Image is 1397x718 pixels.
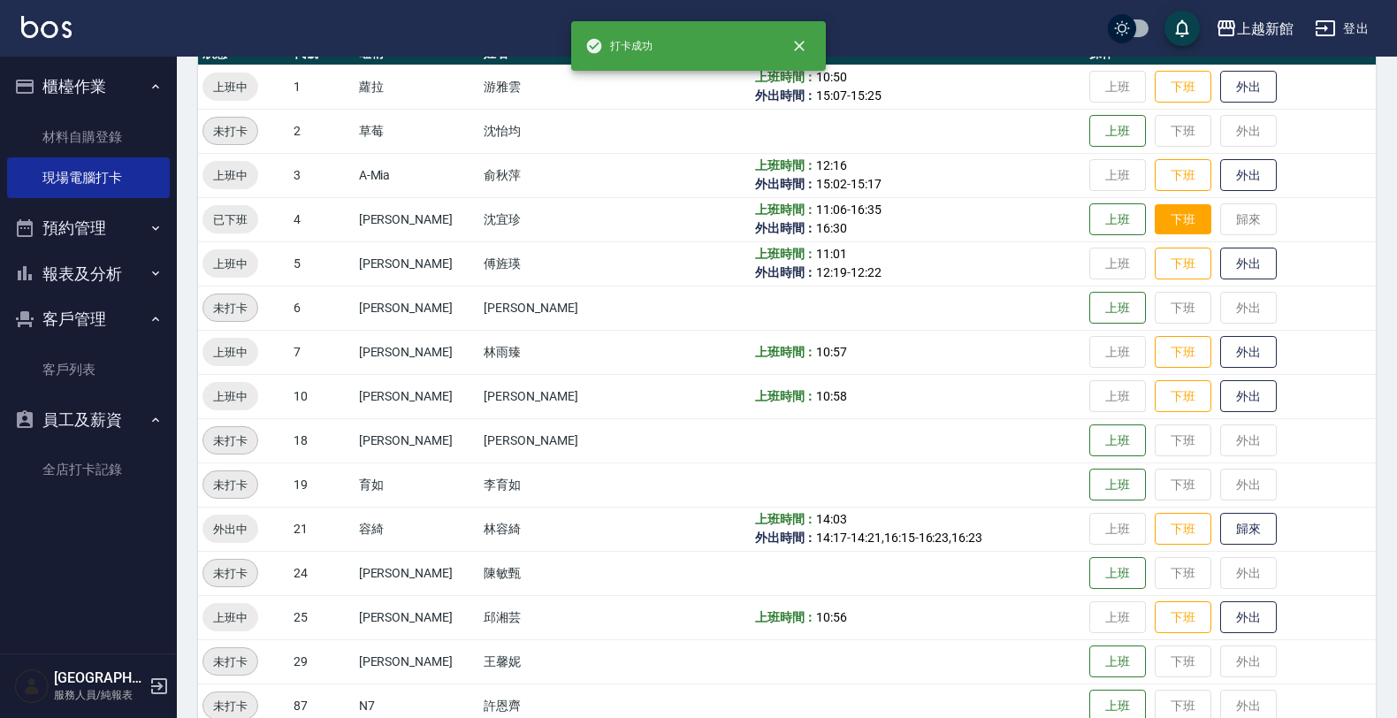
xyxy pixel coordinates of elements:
[355,330,480,374] td: [PERSON_NAME]
[202,387,258,406] span: 上班中
[851,88,882,103] span: 15:25
[355,65,480,109] td: 蘿拉
[755,177,817,191] b: 外出時間：
[851,265,882,279] span: 12:22
[780,27,819,65] button: close
[816,158,847,172] span: 12:16
[884,531,915,545] span: 16:15
[751,197,1086,241] td: -
[289,197,354,241] td: 4
[479,595,625,639] td: 邱湘芸
[816,177,847,191] span: 15:02
[1089,469,1146,501] button: 上班
[1155,513,1211,546] button: 下班
[851,177,882,191] span: 15:17
[1220,248,1277,280] button: 外出
[202,210,258,229] span: 已下班
[755,531,817,545] b: 外出時間：
[355,286,480,330] td: [PERSON_NAME]
[479,418,625,462] td: [PERSON_NAME]
[14,668,50,704] img: Person
[1220,601,1277,634] button: 外出
[755,512,817,526] b: 上班時間：
[755,202,817,217] b: 上班時間：
[355,153,480,197] td: A-Mia
[7,296,170,342] button: 客戶管理
[816,389,847,403] span: 10:58
[289,153,354,197] td: 3
[355,462,480,507] td: 育如
[751,241,1086,286] td: -
[479,551,625,595] td: 陳敏甄
[1164,11,1200,46] button: save
[355,241,480,286] td: [PERSON_NAME]
[1155,380,1211,413] button: 下班
[1155,601,1211,634] button: 下班
[202,255,258,273] span: 上班中
[289,109,354,153] td: 2
[755,610,817,624] b: 上班時間：
[479,374,625,418] td: [PERSON_NAME]
[203,122,257,141] span: 未打卡
[203,697,257,715] span: 未打卡
[755,345,817,359] b: 上班時間：
[755,265,817,279] b: 外出時間：
[479,241,625,286] td: 傅旌瑛
[1089,645,1146,678] button: 上班
[289,507,354,551] td: 21
[203,432,257,450] span: 未打卡
[816,70,847,84] span: 10:50
[7,157,170,198] a: 現場電腦打卡
[755,221,817,235] b: 外出時間：
[479,639,625,684] td: 王馨妮
[1220,380,1277,413] button: 外出
[1220,513,1277,546] button: 歸來
[755,88,817,103] b: 外出時間：
[951,531,982,545] span: 16:23
[479,330,625,374] td: 林雨臻
[1089,424,1146,457] button: 上班
[816,202,847,217] span: 11:06
[203,653,257,671] span: 未打卡
[202,608,258,627] span: 上班中
[289,418,354,462] td: 18
[1220,336,1277,369] button: 外出
[21,16,72,38] img: Logo
[289,374,354,418] td: 10
[54,687,144,703] p: 服務人員/純報表
[816,88,847,103] span: 15:07
[203,476,257,494] span: 未打卡
[816,531,847,545] span: 14:17
[755,389,817,403] b: 上班時間：
[851,202,882,217] span: 16:35
[289,462,354,507] td: 19
[7,64,170,110] button: 櫃檯作業
[479,507,625,551] td: 林容綺
[289,330,354,374] td: 7
[203,564,257,583] span: 未打卡
[751,507,1086,551] td: - , - ,
[355,551,480,595] td: [PERSON_NAME]
[479,462,625,507] td: 李育如
[479,197,625,241] td: 沈宜珍
[1089,557,1146,590] button: 上班
[202,166,258,185] span: 上班中
[289,595,354,639] td: 25
[585,37,653,55] span: 打卡成功
[1155,71,1211,103] button: 下班
[355,639,480,684] td: [PERSON_NAME]
[7,205,170,251] button: 預約管理
[7,449,170,490] a: 全店打卡記錄
[7,251,170,297] button: 報表及分析
[289,551,354,595] td: 24
[1237,18,1294,40] div: 上越新館
[202,78,258,96] span: 上班中
[202,520,258,538] span: 外出中
[289,241,354,286] td: 5
[919,531,950,545] span: 16:23
[1089,292,1146,325] button: 上班
[1209,11,1301,47] button: 上越新館
[479,286,625,330] td: [PERSON_NAME]
[202,343,258,362] span: 上班中
[355,109,480,153] td: 草莓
